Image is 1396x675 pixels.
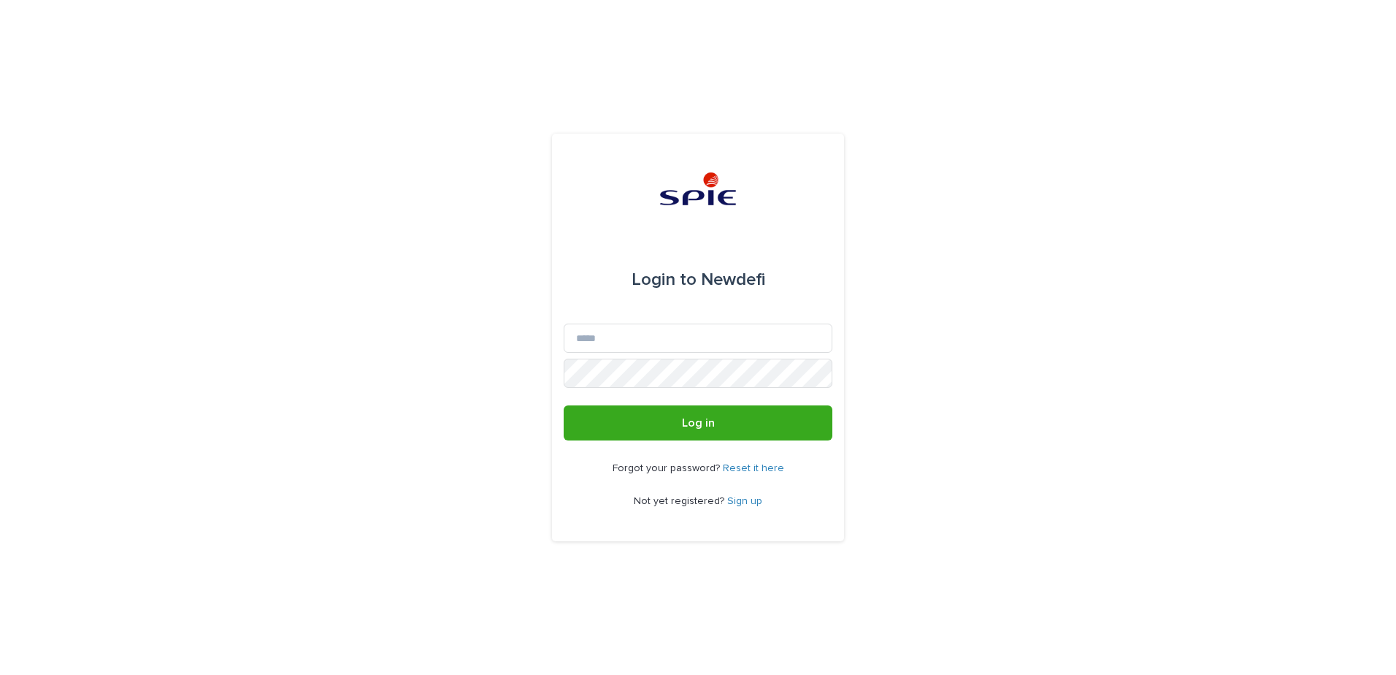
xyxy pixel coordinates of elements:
span: Log in [682,417,715,429]
div: Newdefi [632,259,765,300]
a: Sign up [727,496,762,506]
span: Login to [632,271,697,289]
span: Not yet registered? [634,496,727,506]
button: Log in [564,405,832,441]
a: Reset it here [723,463,784,473]
img: svstPd6MQfCT1uX1QGkG [653,169,743,213]
span: Forgot your password? [613,463,723,473]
